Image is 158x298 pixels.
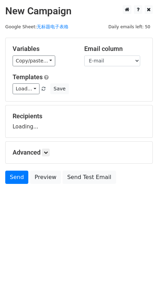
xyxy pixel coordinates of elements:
[13,112,145,131] div: Loading...
[13,83,39,94] a: Load...
[13,45,74,53] h5: Variables
[5,5,153,17] h2: New Campaign
[13,149,145,156] h5: Advanced
[30,171,61,184] a: Preview
[106,24,153,29] a: Daily emails left: 50
[63,171,116,184] a: Send Test Email
[13,112,145,120] h5: Recipients
[5,171,28,184] a: Send
[5,24,69,29] small: Google Sheet:
[84,45,145,53] h5: Email column
[13,55,55,66] a: Copy/paste...
[106,23,153,31] span: Daily emails left: 50
[37,24,69,29] a: 无标题电子表格
[13,73,43,81] a: Templates
[50,83,69,94] button: Save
